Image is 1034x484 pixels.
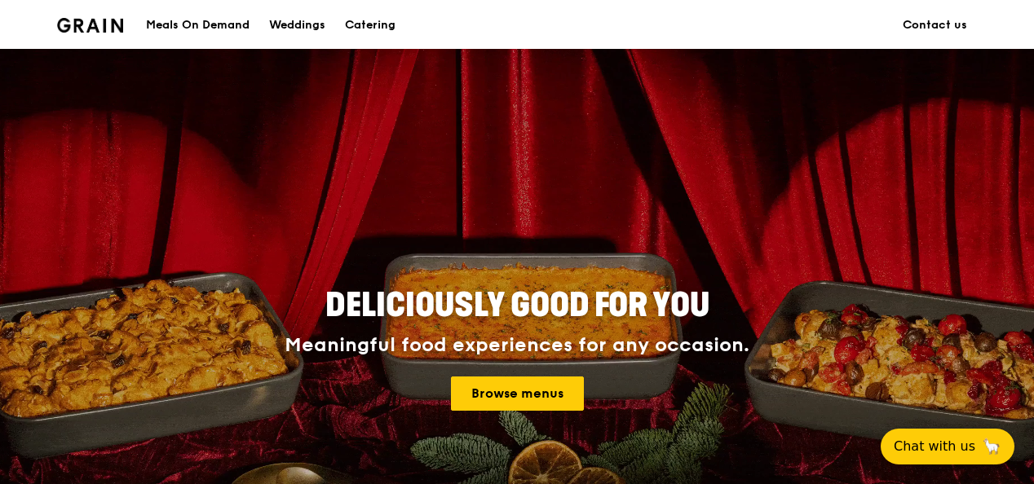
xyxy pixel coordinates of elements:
div: Weddings [269,1,325,50]
img: Grain [57,18,123,33]
span: Deliciously good for you [325,286,709,325]
button: Chat with us🦙 [881,429,1014,464]
div: Catering [345,1,395,50]
a: Catering [335,1,405,50]
div: Meals On Demand [146,1,250,50]
div: Meaningful food experiences for any occasion. [223,334,811,357]
span: Chat with us [894,437,975,456]
a: Weddings [259,1,335,50]
a: Browse menus [451,376,584,411]
a: Contact us [893,1,977,50]
span: 🦙 [982,437,1001,456]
